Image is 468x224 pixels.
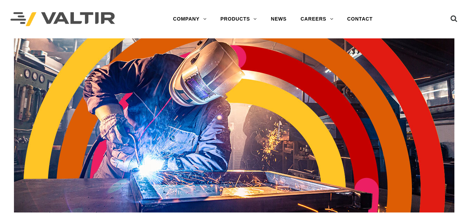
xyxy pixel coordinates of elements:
a: CAREERS [293,12,340,26]
img: Header_Timeline [14,38,454,212]
a: CONTACT [340,12,379,26]
img: Valtir [10,12,115,27]
a: NEWS [264,12,293,26]
a: PRODUCTS [213,12,264,26]
a: COMPANY [166,12,214,26]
